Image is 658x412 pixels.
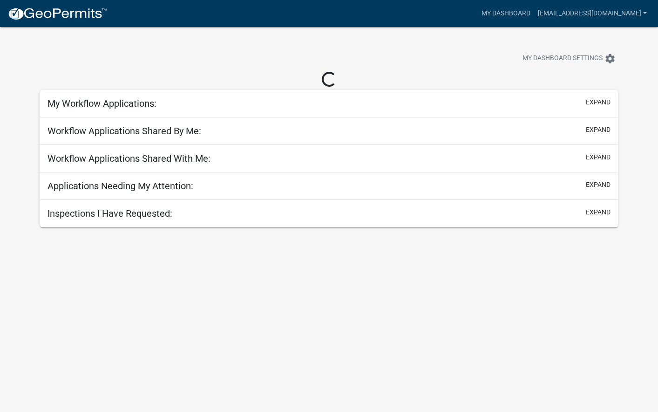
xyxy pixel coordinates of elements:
h5: Applications Needing My Attention: [47,180,193,192]
h5: Workflow Applications Shared By Me: [47,125,201,137]
a: My Dashboard [478,5,534,22]
button: My Dashboard Settingssettings [515,49,623,68]
button: expand [586,125,611,135]
button: expand [586,97,611,107]
span: My Dashboard Settings [522,53,603,64]
h5: Workflow Applications Shared With Me: [47,153,210,164]
a: [EMAIL_ADDRESS][DOMAIN_NAME] [534,5,651,22]
button: expand [586,152,611,162]
h5: Inspections I Have Requested: [47,208,172,219]
h5: My Workflow Applications: [47,98,156,109]
button: expand [586,180,611,190]
i: settings [604,53,616,64]
button: expand [586,207,611,217]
